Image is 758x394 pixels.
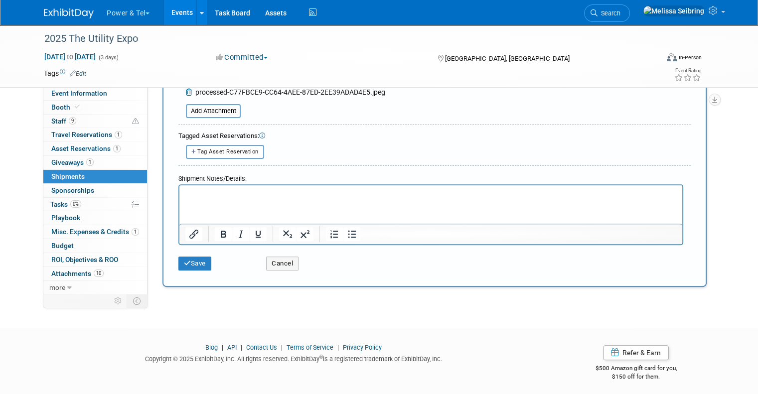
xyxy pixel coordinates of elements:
div: 2025 The Utility Expo [41,30,646,48]
span: Playbook [51,214,80,222]
img: Melissa Seibring [643,5,705,16]
span: Giveaways [51,158,94,166]
span: Search [598,9,620,17]
span: Travel Reservations [51,131,122,138]
a: Attachments10 [43,267,147,280]
span: Shipments [51,172,85,180]
button: Superscript [297,227,313,241]
button: Insert/edit link [185,227,202,241]
button: Bold [215,227,232,241]
div: Shipment Notes/Details: [178,170,683,184]
div: Copyright © 2025 ExhibitDay, Inc. All rights reserved. ExhibitDay is a registered trademark of Ex... [44,352,543,364]
a: Misc. Expenses & Credits1 [43,225,147,239]
span: Potential Scheduling Conflict -- at least one attendee is tagged in another overlapping event. [132,117,139,126]
span: Misc. Expenses & Credits [51,228,139,236]
span: [GEOGRAPHIC_DATA], [GEOGRAPHIC_DATA] [445,55,570,62]
td: Toggle Event Tabs [127,294,148,307]
span: Sponsorships [51,186,94,194]
a: Blog [205,344,218,351]
span: 9 [69,117,76,125]
button: Italic [232,227,249,241]
span: 10 [94,269,104,277]
a: Privacy Policy [343,344,382,351]
a: Contact Us [246,344,277,351]
div: $500 Amazon gift card for you, [558,358,714,381]
a: Shipments [43,170,147,183]
a: Travel Reservations1 [43,128,147,141]
td: Tags [44,68,86,78]
span: | [279,344,285,351]
button: Committed [212,52,272,63]
span: Tasks [50,200,81,208]
a: more [43,281,147,294]
i: Booth reservation complete [75,104,80,110]
sup: ® [319,354,323,360]
span: ROI, Objectives & ROO [51,256,118,263]
a: Staff9 [43,115,147,128]
span: 1 [115,131,122,138]
button: Tag Asset Reservation [186,145,264,158]
span: Staff [51,117,76,125]
button: Numbered list [326,227,343,241]
span: 1 [86,158,94,166]
a: Budget [43,239,147,253]
span: 0% [70,200,81,208]
button: Bullet list [343,227,360,241]
span: to [65,53,75,61]
iframe: Rich Text Area [179,185,682,224]
span: (3 days) [98,54,119,61]
button: Cancel [266,257,299,270]
span: more [49,283,65,291]
a: Search [584,4,630,22]
button: Save [178,257,211,270]
div: $150 off for them. [558,373,714,381]
a: Asset Reservations1 [43,142,147,155]
a: ROI, Objectives & ROO [43,253,147,266]
a: Giveaways1 [43,156,147,169]
span: | [335,344,341,351]
div: Event Rating [674,68,701,73]
span: Attachments [51,269,104,277]
img: ExhibitDay [44,8,94,18]
a: Edit [70,70,86,77]
span: | [238,344,245,351]
div: In-Person [678,54,702,61]
a: Booth [43,101,147,114]
a: Terms of Service [287,344,333,351]
a: Refer & Earn [603,345,669,360]
a: Playbook [43,211,147,225]
span: processed-C77FBCE9-CC64-4AEE-87ED-2EE39ADAD4E5.jpeg [195,88,385,96]
td: Personalize Event Tab Strip [110,294,127,307]
span: Budget [51,242,74,250]
span: Asset Reservations [51,144,121,152]
span: 1 [113,145,121,152]
span: Booth [51,103,82,111]
div: Tagged Asset Reservations: [178,131,691,141]
a: Event Information [43,87,147,100]
span: [DATE] [DATE] [44,52,96,61]
span: Tag Asset Reservation [197,148,259,155]
a: Sponsorships [43,184,147,197]
button: Underline [250,227,267,241]
a: API [227,344,237,351]
img: Format-Inperson.png [667,53,677,61]
span: Event Information [51,89,107,97]
span: | [219,344,226,351]
button: Subscript [279,227,296,241]
div: Event Format [605,52,702,67]
span: 1 [132,228,139,236]
a: Tasks0% [43,198,147,211]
